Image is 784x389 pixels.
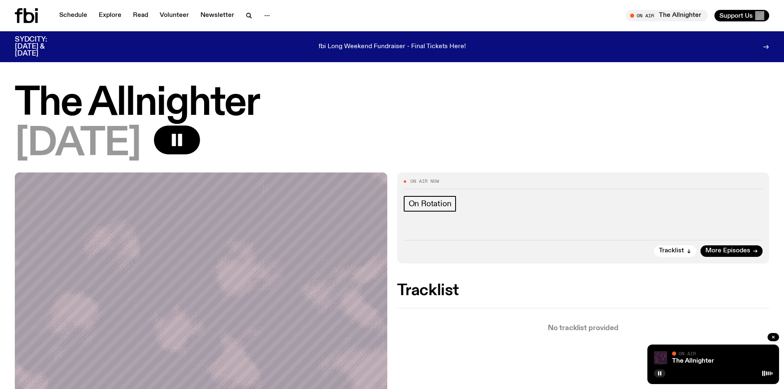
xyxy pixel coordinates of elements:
[719,12,753,19] span: Support Us
[15,85,769,122] h1: The Allnighter
[410,179,439,184] span: On Air Now
[714,10,769,21] button: Support Us
[659,248,684,254] span: Tracklist
[54,10,92,21] a: Schedule
[705,248,750,254] span: More Episodes
[319,43,466,51] p: fbi Long Weekend Fundraiser - Final Tickets Here!
[679,351,696,356] span: On Air
[404,196,456,212] a: On Rotation
[409,199,451,208] span: On Rotation
[672,358,714,364] a: The Allnighter
[15,126,141,163] span: [DATE]
[195,10,239,21] a: Newsletter
[15,36,67,57] h3: SYDCITY: [DATE] & [DATE]
[397,283,770,298] h2: Tracklist
[397,325,770,332] p: No tracklist provided
[700,245,763,257] a: More Episodes
[654,245,696,257] button: Tracklist
[626,10,708,21] button: On AirThe Allnighter
[155,10,194,21] a: Volunteer
[94,10,126,21] a: Explore
[128,10,153,21] a: Read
